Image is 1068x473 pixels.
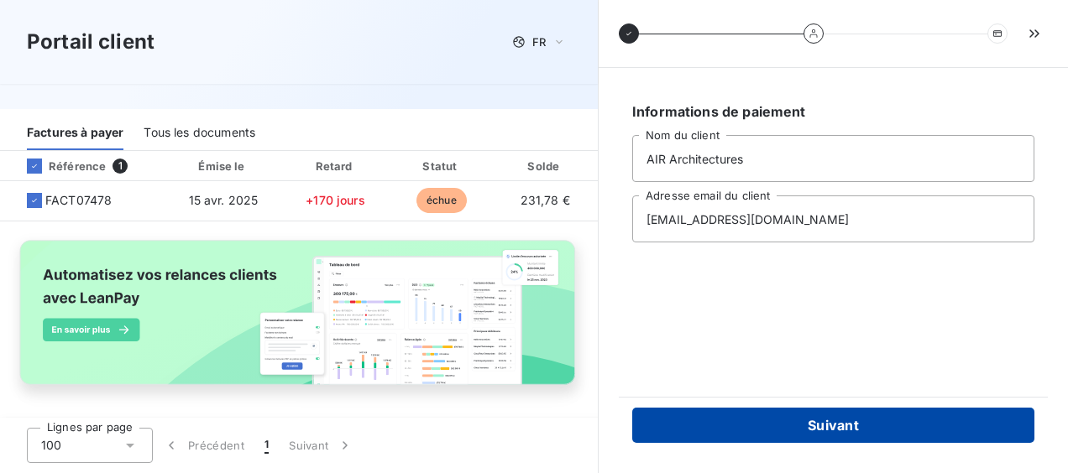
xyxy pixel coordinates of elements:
img: banner [7,231,591,409]
span: 231,78 € [521,193,570,207]
h3: Portail client [27,27,154,57]
span: échue [416,188,467,213]
div: Référence [13,159,106,174]
input: placeholder [632,135,1034,182]
button: Suivant [279,428,364,463]
span: FACT07478 [45,192,112,209]
button: 1 [254,428,279,463]
div: Solde [497,158,593,174]
button: Suivant [632,408,1034,443]
button: Précédent [153,428,254,463]
div: Factures à payer [27,115,123,150]
div: Statut [392,158,490,174]
span: 15 avr. 2025 [189,193,259,207]
input: placeholder [632,195,1034,242]
span: 100 [41,437,61,454]
span: +170 jours [306,193,365,207]
div: Émise le [168,158,278,174]
h6: Informations de paiement [632,101,1034,122]
div: Tous les documents [144,115,255,150]
span: 1 [113,159,128,174]
span: FR [532,35,546,49]
span: 1 [264,437,269,454]
div: Retard [285,158,386,174]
